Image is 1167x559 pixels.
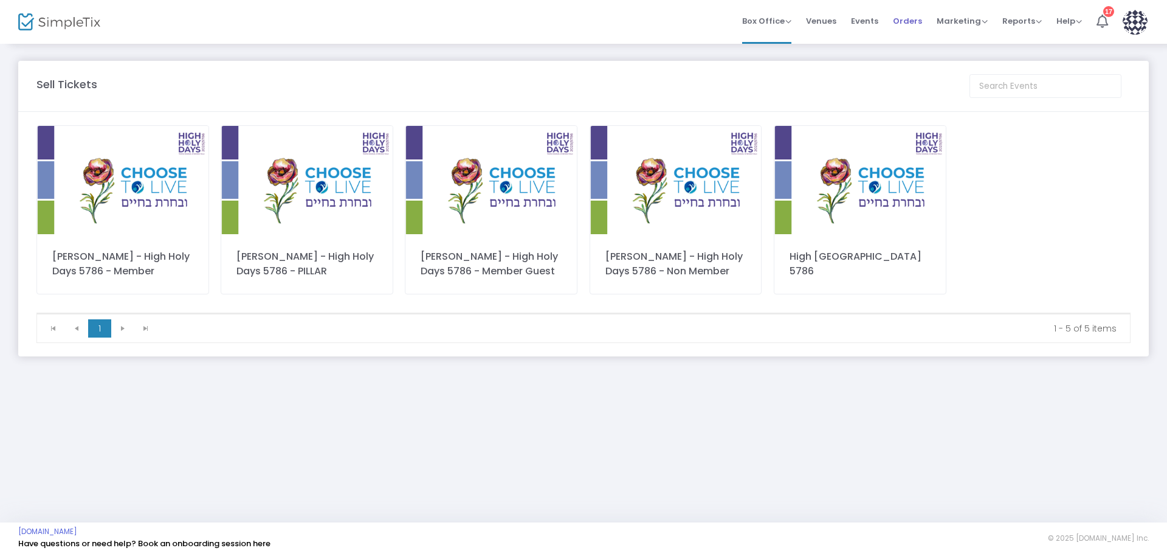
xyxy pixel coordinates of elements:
div: [PERSON_NAME] - High Holy Days 5786 - PILLAR [236,249,377,279]
span: Reports [1002,15,1042,27]
span: Help [1056,15,1082,27]
kendo-pager-info: 1 - 5 of 5 items [166,322,1117,335]
span: © 2025 [DOMAIN_NAME] Inc. [1048,533,1149,543]
div: [PERSON_NAME] - High Holy Days 5786 - Member Guest [421,249,562,279]
div: [PERSON_NAME] - High Holy Days 5786 - Member [52,249,193,279]
span: Page 1 [88,319,111,338]
span: Orders [893,5,922,36]
m-panel-title: Sell Tickets [36,76,97,92]
img: 638908265845551616HHDTIX2025SMALL-2.png [774,126,946,234]
div: [PERSON_NAME] - High Holy Days 5786 - Non Member [605,249,746,279]
span: Marketing [937,15,988,27]
div: Data table [37,313,1130,314]
a: Have questions or need help? Book an onboarding session here [18,538,270,549]
img: HHDTIX2025SMALL-2.png [37,126,208,234]
a: [DOMAIN_NAME] [18,527,77,536]
img: 638908264477027947HHDTIX2025SMALL-2.png [221,126,393,234]
img: 638908264915635578HHDTIX2025SMALL-2.png [405,126,577,234]
span: Events [851,5,878,36]
span: Box Office [742,15,791,27]
input: Search Events [969,74,1121,98]
div: 17 [1103,6,1114,17]
div: High [GEOGRAPHIC_DATA] 5786 [790,249,931,279]
span: Venues [806,5,836,36]
img: 638908265366631806HHDTIX2025SMALL-2.png [590,126,762,234]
